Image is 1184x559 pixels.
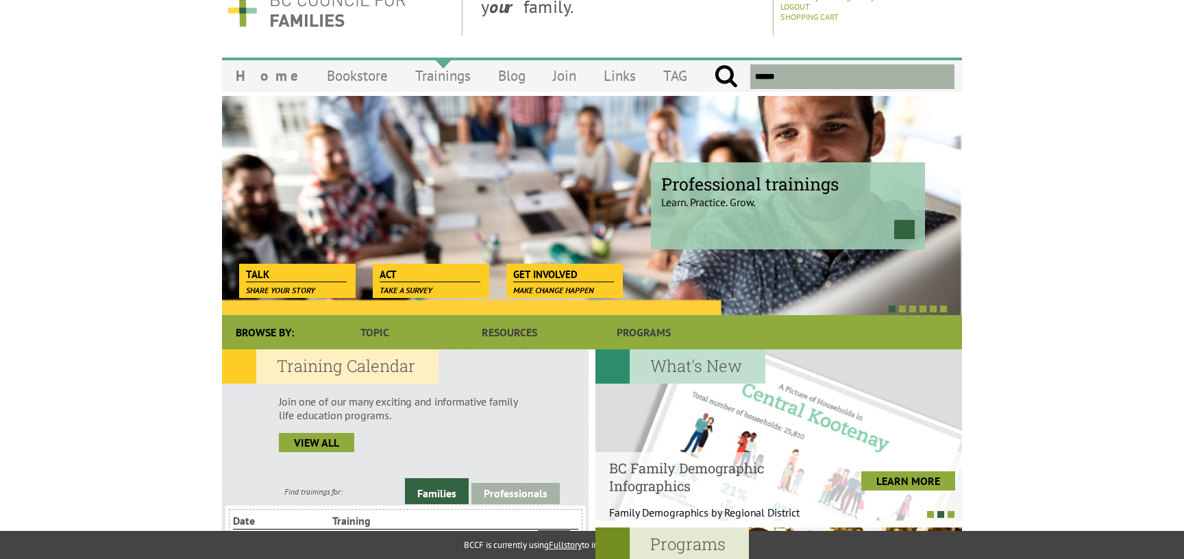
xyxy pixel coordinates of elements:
[549,539,582,551] a: Fullstory
[714,64,738,89] input: Submit
[222,486,405,497] div: Find trainings for:
[590,60,650,92] a: Links
[308,315,442,349] a: Topic
[780,12,839,22] a: Shopping Cart
[506,264,621,283] a: Get Involved Make change happen
[402,60,484,92] a: Trainings
[279,395,532,422] p: Join one of our many exciting and informative family life education programs.
[313,60,402,92] a: Bookstore
[538,530,570,545] a: More
[233,512,330,529] li: Date
[233,530,329,546] li: [DATE]
[405,478,469,504] a: Families
[246,267,347,282] span: Talk
[650,60,701,92] a: TAG
[380,267,480,282] span: Act
[661,184,915,209] p: Learn. Practice. Grow.
[609,459,814,495] h4: BC Family Demographic Infographics
[595,349,765,384] h2: What's New
[222,60,313,92] a: Home
[380,285,432,295] span: Take a survey
[222,349,439,384] h2: Training Calendar
[332,512,429,529] li: Training
[609,506,814,533] p: Family Demographics by Regional District Th...
[222,315,308,349] div: Browse By:
[332,530,535,546] li: Parenting Skills: 0-5, 2
[513,285,594,295] span: Make change happen
[239,264,354,283] a: Talk Share your story
[577,315,711,349] a: Programs
[861,471,955,490] a: LEARN MORE
[442,315,576,349] a: Resources
[373,264,487,283] a: Act Take a survey
[513,267,614,282] span: Get Involved
[279,433,354,452] a: view all
[661,173,915,195] span: Professional trainings
[484,60,539,92] a: Blog
[471,483,560,504] a: Professionals
[539,60,590,92] a: Join
[246,285,315,295] span: Share your story
[780,1,810,12] a: Logout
